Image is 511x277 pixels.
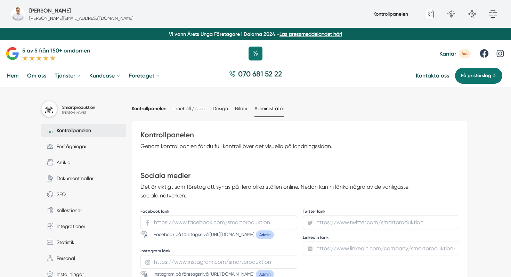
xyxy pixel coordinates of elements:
input: https://www.instagram.com/smartproduktion [140,255,297,269]
a: Kontrollpanelen [132,106,167,112]
a: Kontrollpanelen [373,11,408,17]
span: Facebook på företagsnivå [URL][DOMAIN_NAME] [154,232,254,237]
a: Kontrollpanelen [41,124,126,137]
input: https://www.twitter.com/smartproduktion [303,215,460,229]
p: Det är viktigt som företag att synas på flera olika ställen online. Nedan kan ni länka några av d... [140,182,412,200]
svg: Instagram [145,259,151,266]
span: Kontrollpanelen [53,127,91,134]
span: 4st [459,49,471,58]
a: SEO [41,188,126,201]
span: Admin [256,230,274,239]
p: Genom kontrollpanlen får du full kontroll över det visuella på landningssidan. [140,142,412,151]
a: Integrationer [41,220,126,233]
a: Innehåll / sidor [173,106,206,111]
span: Integrationer [53,222,85,230]
a: Tjänster [53,67,82,84]
span: Statistik [53,238,74,246]
h5: Administratör [29,6,71,15]
p: Vi vann Årets Unga Företagare i Dalarna 2024 – [3,31,508,38]
h3: Kontrollpanelen [140,130,459,141]
label: Instagram länk [140,248,297,254]
svg: Twitter [307,220,313,226]
a: Förfrågningar [41,140,126,153]
a: Kollektioner [41,204,126,217]
span: Dokumentmallar [53,174,94,182]
p: [PERSON_NAME][EMAIL_ADDRESS][DOMAIN_NAME] [29,15,133,22]
span: Karriär [439,50,456,57]
span: SEO [53,190,66,198]
a: Kontakta oss [416,72,449,79]
a: Personal [41,252,126,265]
span: Instagram på företagsnivå [URL][DOMAIN_NAME] [154,271,254,277]
a: Bilder [235,106,248,111]
span: Få prisförslag [461,72,491,80]
label: Facebook länk [140,209,297,214]
p: 5 av 5 från 150+ omdömen [22,46,90,55]
a: Statistik [41,236,126,249]
a: Smartproduktion [62,105,95,110]
svg: Facebook [145,220,151,226]
a: Kundcase [88,67,122,84]
a: Karriär 4st [439,49,471,58]
a: Dokumentmallar [41,172,126,185]
label: Linkedin länk [303,235,460,240]
svg: Linkedin [307,246,313,252]
a: Administratör [254,106,284,111]
a: Företaget [128,67,162,84]
span: Förfrågningar [53,142,87,150]
a: Design [213,106,228,111]
a: Läs pressmeddelandet här! [279,31,342,37]
img: foretagsbild-pa-smartproduktion-en-webbyraer-i-dalarnas-lan.jpg [11,7,25,21]
span: Artiklar [53,158,72,166]
a: Artiklar [41,156,126,169]
input: https://www.facebook.com/smartproduktion [140,215,297,229]
span: 070 681 52 22 [238,69,282,79]
label: Twitter länk [303,209,460,214]
input: https://www.linkedin.com/company/smartproduktion/ [303,242,460,255]
a: Om oss [26,67,48,84]
a: 070 681 52 22 [226,69,285,82]
a: Hem [6,67,20,84]
a: Få prisförslag [455,67,503,84]
span: Personal [53,254,75,262]
span: [PERSON_NAME] [62,111,95,114]
h3: Sociala medier [140,170,459,182]
span: Kollektioner [53,206,82,214]
div: Endast administratörer ser detta. [140,230,274,239]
